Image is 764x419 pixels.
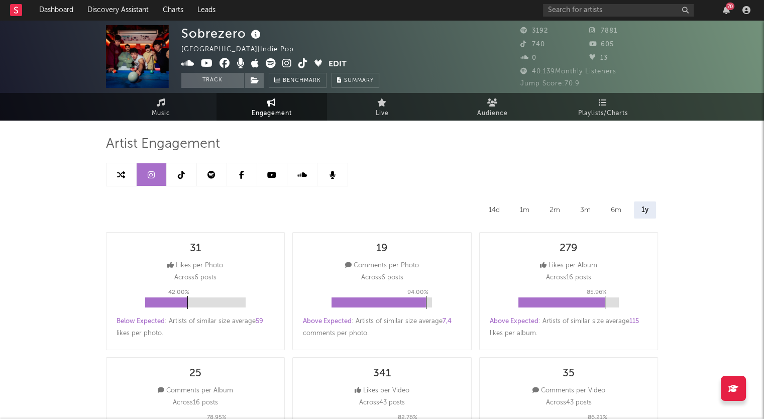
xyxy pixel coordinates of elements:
[490,318,538,325] span: Above Expected
[189,368,201,380] div: 25
[520,55,536,61] span: 0
[106,138,220,150] span: Artist Engagement
[117,316,275,340] div: : Artists of similar size average likes per photo .
[563,368,575,380] div: 35
[578,108,628,120] span: Playlists/Charts
[634,201,656,219] div: 1y
[560,243,578,255] div: 279
[543,4,694,17] input: Search for artists
[216,93,327,121] a: Engagement
[532,385,605,397] div: Comments per Video
[589,41,614,48] span: 605
[573,201,598,219] div: 3m
[587,286,607,298] p: 85.96 %
[520,80,580,87] span: Jump Score: 70.9
[190,243,201,255] div: 31
[512,201,537,219] div: 1m
[168,286,189,298] p: 42.00 %
[181,44,305,56] div: [GEOGRAPHIC_DATA] | Indie Pop
[303,318,352,325] span: Above Expected
[329,58,347,71] button: Edit
[373,368,391,380] div: 341
[152,108,170,120] span: Music
[158,385,233,397] div: Comments per Album
[629,318,639,325] span: 115
[589,55,608,61] span: 13
[345,260,419,272] div: Comments per Photo
[603,201,629,219] div: 6m
[376,108,389,120] span: Live
[174,272,216,284] p: Across 6 posts
[723,6,730,14] button: 70
[407,286,428,298] p: 94.00 %
[477,108,508,120] span: Audience
[548,93,659,121] a: Playlists/Charts
[361,272,403,284] p: Across 6 posts
[283,75,321,87] span: Benchmark
[181,25,263,42] div: Sobrezero
[173,397,218,409] p: Across 16 posts
[344,78,374,83] span: Summary
[167,260,223,272] div: Likes per Photo
[546,397,592,409] p: Across 43 posts
[520,41,545,48] span: 740
[359,397,405,409] p: Across 43 posts
[520,28,548,34] span: 3192
[490,316,648,340] div: : Artists of similar size average likes per album .
[256,318,263,325] span: 59
[589,28,617,34] span: 7881
[726,3,734,10] div: 70
[269,73,326,88] a: Benchmark
[542,201,568,219] div: 2m
[481,201,507,219] div: 14d
[546,272,591,284] p: Across 16 posts
[443,318,452,325] span: 7,4
[355,385,409,397] div: Likes per Video
[540,260,597,272] div: Likes per Album
[303,316,461,340] div: : Artists of similar size average comments per photo .
[117,318,165,325] span: Below Expected
[332,73,379,88] button: Summary
[376,243,388,255] div: 19
[252,108,292,120] span: Engagement
[438,93,548,121] a: Audience
[327,93,438,121] a: Live
[106,93,216,121] a: Music
[520,68,616,75] span: 40.139 Monthly Listeners
[181,73,244,88] button: Track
